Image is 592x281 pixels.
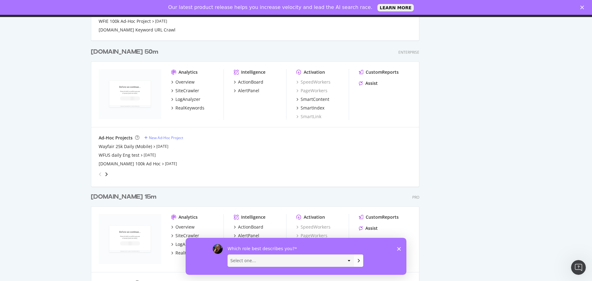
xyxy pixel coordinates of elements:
div: Assist [365,225,378,231]
iframe: Intercom live chat [571,260,586,275]
div: SmartContent [301,96,329,102]
div: angle-left [96,169,104,179]
a: PageWorkers [296,233,327,239]
a: LEARN MORE [377,4,414,11]
a: [DATE] [165,161,177,166]
a: SiteCrawler [171,233,199,239]
div: SiteCrawler [175,233,199,239]
a: PageWorkers [296,88,327,94]
a: SmartLink [296,114,321,120]
div: Intelligence [241,69,265,75]
a: SmartIndex [296,105,324,111]
div: RealKeywords [175,250,204,256]
a: AlertPanel [234,88,259,94]
a: RealKeywords [171,105,204,111]
div: RealKeywords [175,105,204,111]
a: AlertPanel [234,233,259,239]
div: Close [580,6,586,9]
div: [DOMAIN_NAME] 50m [91,48,158,56]
div: CustomReports [366,214,399,220]
a: SpeedWorkers [296,224,331,230]
div: SiteCrawler [175,88,199,94]
a: CustomReports [359,69,399,75]
a: SiteCrawler [171,88,199,94]
div: Ad-Hoc Projects [99,135,133,141]
div: Overview [175,79,195,85]
div: Enterprise [398,50,419,55]
a: CustomReports [359,214,399,220]
div: Our latest product release helps you increase velocity and lead the AI search race. [168,4,372,10]
a: SpeedWorkers [296,79,331,85]
div: Assist [365,80,378,86]
a: WFIE 100k Ad-Hoc Project [99,18,151,24]
div: Activation [304,69,325,75]
a: WFUS daily Eng test [99,152,139,158]
a: Assist [359,225,378,231]
a: [DOMAIN_NAME] Keyword URL Crawl [99,27,175,33]
iframe: Survey by Laura from Botify [186,238,406,275]
a: ActionBoard [234,79,263,85]
a: RealKeywords [171,250,204,256]
div: AlertPanel [238,233,259,239]
div: CustomReports [366,69,399,75]
div: [DOMAIN_NAME] 15m [91,192,156,201]
div: Pro [412,195,419,200]
div: Overview [175,224,195,230]
div: New Ad-Hoc Project [149,135,183,140]
a: LogAnalyzer [171,241,200,247]
a: [DATE] [155,19,167,24]
a: Overview [171,224,195,230]
a: Wayfair 25k Daily (Mobile) [99,143,152,150]
div: Intelligence [241,214,265,220]
div: LogAnalyzer [175,96,200,102]
a: [DOMAIN_NAME] 50m [91,48,161,56]
img: www.wayfair.com [99,69,161,119]
img: www.wayfair.ca [99,214,161,264]
div: AlertPanel [238,88,259,94]
a: [DATE] [144,152,156,158]
div: ActionBoard [238,79,263,85]
a: Overview [171,79,195,85]
a: [DATE] [156,144,168,149]
div: SmartIndex [301,105,324,111]
a: [DOMAIN_NAME] 100k Ad Hoc [99,161,161,167]
div: Analytics [179,214,198,220]
a: [DOMAIN_NAME] 15m [91,192,159,201]
a: New Ad-Hoc Project [144,135,183,140]
div: Analytics [179,69,198,75]
a: LogAnalyzer [171,96,200,102]
div: angle-right [104,171,109,177]
div: Activation [304,214,325,220]
a: Assist [359,80,378,86]
a: ActionBoard [234,224,263,230]
div: LogAnalyzer [175,241,200,247]
div: ActionBoard [238,224,263,230]
a: SmartContent [296,96,329,102]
